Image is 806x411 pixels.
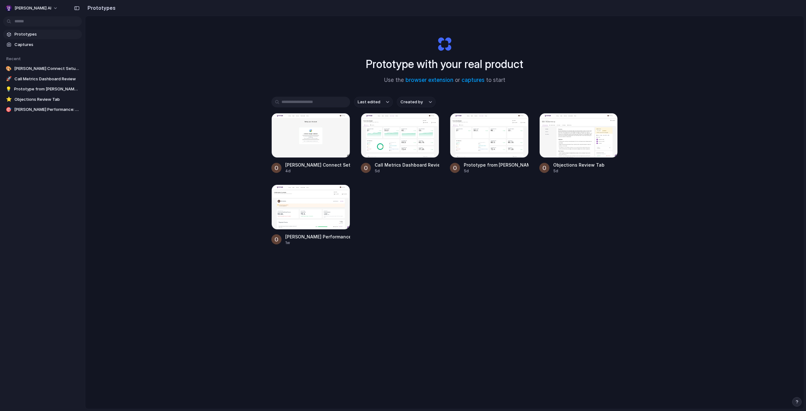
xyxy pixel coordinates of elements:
[553,168,604,174] div: 5d
[3,74,82,84] a: 🚀Call Metrics Dashboard Review
[285,240,350,246] div: 1w
[6,86,12,92] div: 💡
[464,162,529,168] div: Prototype from [PERSON_NAME] Call Metrics [DATE]
[6,96,12,103] div: ⭐
[6,106,12,113] div: 🎯
[271,185,350,245] a: Ginni Performance: Skill Call Drawer[PERSON_NAME] Performance: Skill Call Drawer1w
[462,77,485,83] a: captures
[14,42,79,48] span: Captures
[14,76,79,82] span: Call Metrics Dashboard Review
[366,56,523,72] h1: Prototype with your real product
[285,162,350,168] div: [PERSON_NAME] Connect Setup Instructions
[6,56,21,61] span: Recent
[14,86,79,92] span: Prototype from [PERSON_NAME] Call Metrics [DATE]
[400,99,423,105] span: Created by
[397,97,436,107] button: Created by
[375,168,440,174] div: 5d
[14,31,79,37] span: Prototypes
[406,77,453,83] a: browser extension
[3,3,61,13] button: [PERSON_NAME] AI
[384,76,505,84] span: Use the or to start
[14,5,51,11] span: [PERSON_NAME] AI
[285,233,350,240] div: [PERSON_NAME] Performance: Skill Call Drawer
[358,99,380,105] span: Last edited
[6,76,12,82] div: 🚀
[361,113,440,174] a: Call Metrics Dashboard ReviewCall Metrics Dashboard Review5d
[354,97,393,107] button: Last edited
[3,105,82,114] a: 🎯[PERSON_NAME] Performance: Skill Call Drawer
[553,162,604,168] div: Objections Review Tab
[3,95,82,104] a: ⭐Objections Review Tab
[6,66,12,72] div: 🎨
[271,113,350,174] a: Ginni Connect Setup Instructions[PERSON_NAME] Connect Setup Instructions4d
[3,84,82,94] a: 💡Prototype from [PERSON_NAME] Call Metrics [DATE]
[14,96,79,103] span: Objections Review Tab
[285,168,350,174] div: 4d
[14,106,79,113] span: [PERSON_NAME] Performance: Skill Call Drawer
[85,4,116,12] h2: Prototypes
[3,30,82,39] a: Prototypes
[539,113,618,174] a: Objections Review TabObjections Review Tab5d
[3,64,82,73] a: 🎨[PERSON_NAME] Connect Setup Instructions
[14,66,79,72] span: [PERSON_NAME] Connect Setup Instructions
[3,40,82,49] a: Captures
[450,113,529,174] a: Prototype from Ginni Call Metrics September 2025Prototype from [PERSON_NAME] Call Metrics [DATE]5d
[464,168,529,174] div: 5d
[375,162,440,168] div: Call Metrics Dashboard Review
